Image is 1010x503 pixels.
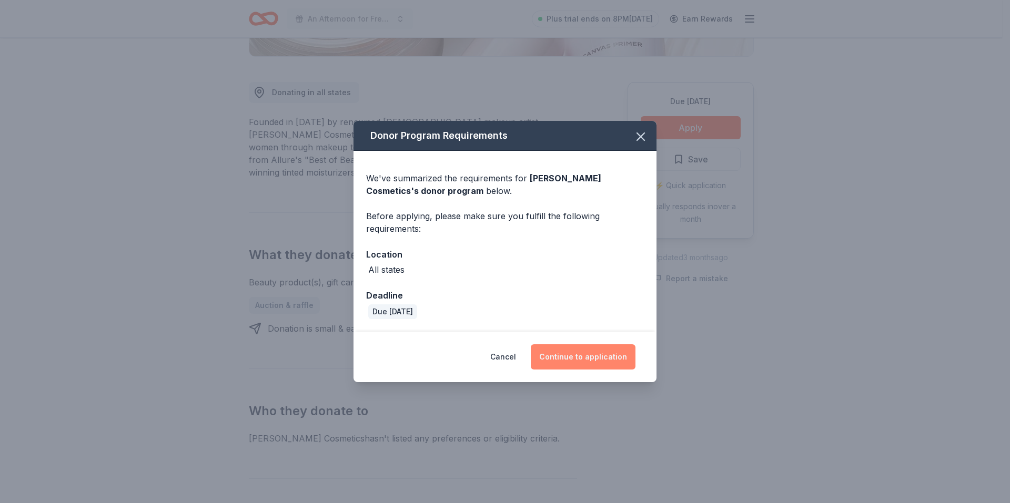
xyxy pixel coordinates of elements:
div: Deadline [366,289,644,302]
button: Cancel [490,344,516,369]
div: Donor Program Requirements [353,121,656,151]
div: Due [DATE] [368,304,417,319]
button: Continue to application [531,344,635,369]
div: Before applying, please make sure you fulfill the following requirements: [366,210,644,235]
div: All states [368,263,405,276]
div: Location [366,248,644,261]
div: We've summarized the requirements for below. [366,172,644,197]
